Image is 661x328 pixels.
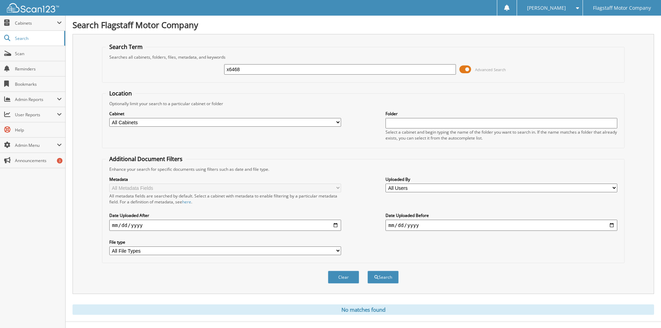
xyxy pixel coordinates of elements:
[106,166,621,172] div: Enhance your search for specific documents using filters such as date and file type.
[385,111,617,117] label: Folder
[475,67,506,72] span: Advanced Search
[7,3,59,12] img: scan123-logo-white.svg
[593,6,651,10] span: Flagstaff Motor Company
[15,51,62,57] span: Scan
[109,220,341,231] input: start
[109,111,341,117] label: Cabinet
[109,239,341,245] label: File type
[385,220,617,231] input: end
[106,43,146,51] legend: Search Term
[106,101,621,107] div: Optionally limit your search to a particular cabinet or folder
[328,271,359,284] button: Clear
[15,20,57,26] span: Cabinets
[385,212,617,218] label: Date Uploaded Before
[73,304,654,315] div: No matches found
[57,158,62,163] div: 3
[109,176,341,182] label: Metadata
[15,66,62,72] span: Reminders
[73,19,654,31] h1: Search Flagstaff Motor Company
[15,127,62,133] span: Help
[527,6,566,10] span: [PERSON_NAME]
[15,158,62,163] span: Announcements
[106,54,621,60] div: Searches all cabinets, folders, files, metadata, and keywords
[15,96,57,102] span: Admin Reports
[106,155,186,163] legend: Additional Document Filters
[182,199,191,205] a: here
[15,112,57,118] span: User Reports
[15,81,62,87] span: Bookmarks
[15,142,57,148] span: Admin Menu
[385,176,617,182] label: Uploaded By
[106,90,135,97] legend: Location
[367,271,399,284] button: Search
[15,35,61,41] span: Search
[385,129,617,141] div: Select a cabinet and begin typing the name of the folder you want to search in. If the name match...
[109,212,341,218] label: Date Uploaded After
[109,193,341,205] div: All metadata fields are searched by default. Select a cabinet with metadata to enable filtering b...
